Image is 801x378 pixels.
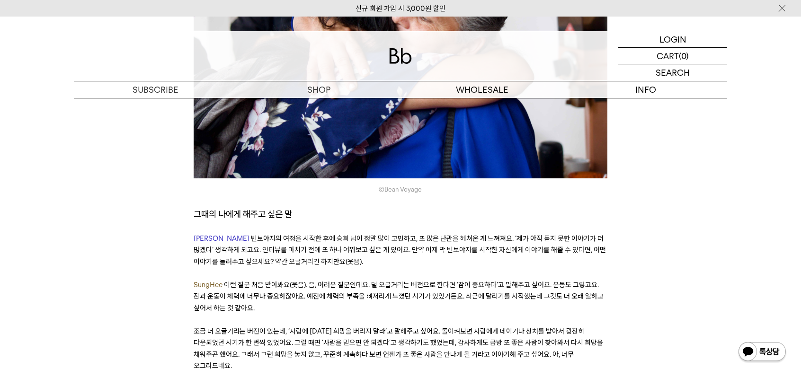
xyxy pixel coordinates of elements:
[194,281,604,312] span: 이런 질문 처음 받아봐요(웃음). 음, 어려운 질문인데요. 덜 오글거리는 버전으로 한다면 ‘잠이 중요하다’고 말해주고 싶어요. 운동도 그렇고요. 잠과 운동이 체력에 너무나 중...
[564,81,727,98] p: INFO
[738,341,787,364] img: 카카오톡 채널 1:1 채팅 버튼
[656,64,690,81] p: SEARCH
[657,48,679,64] p: CART
[194,209,292,219] span: 그때의 나에게 해주고 싶은 말
[194,234,249,243] span: [PERSON_NAME]
[194,281,222,289] span: SungHee
[379,185,422,193] span: ©Bean Voyage
[618,48,727,64] a: CART (0)
[679,48,689,64] p: (0)
[237,81,400,98] a: SHOP
[74,81,237,98] a: SUBSCRIBE
[194,234,606,266] span: 빈보야지의 여정을 시작한 후에 승희 님이 정말 많이 고민하고, 또 많은 난관을 헤쳐온 게 느껴져요. ‘제가 아직 듣지 못한 이야기가 더 많겠다’ 생각하게 되고요. 인터뷰를 마...
[618,31,727,48] a: LOGIN
[400,81,564,98] p: WHOLESALE
[389,48,412,64] img: 로고
[356,4,445,13] a: 신규 회원 가입 시 3,000원 할인
[659,31,686,47] p: LOGIN
[194,327,603,370] span: 조금 더 오글거리는 버전이 있는데, ‘사람에 [DATE] 희망을 버리지 말라’고 말해주고 싶어요. 돌이켜보면 사람에게 데이거나 상처를 받아서 굉장히 다운되었던 시기가 한 번씩...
